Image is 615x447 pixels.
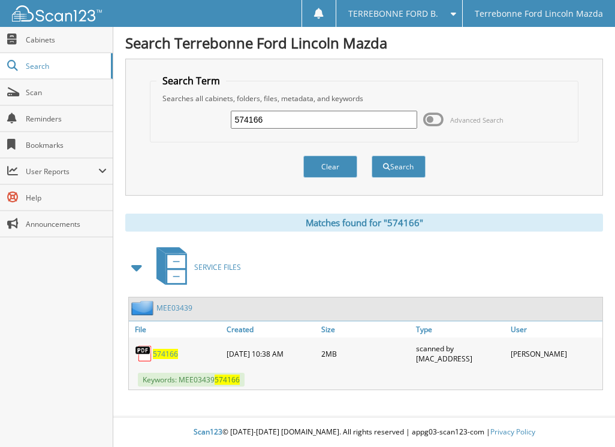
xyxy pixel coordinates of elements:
[508,340,602,367] div: [PERSON_NAME]
[135,345,153,363] img: PDF.png
[413,321,508,337] a: Type
[508,321,602,337] a: User
[475,10,603,17] span: Terrebonne Ford Lincoln Mazda
[26,140,107,150] span: Bookmarks
[149,244,241,291] a: SERVICE FILES
[194,427,222,437] span: Scan123
[413,340,508,367] div: scanned by [MAC_ADDRESS]
[156,303,192,313] a: MEE03439
[372,156,426,178] button: Search
[555,390,615,447] iframe: Chat Widget
[26,35,107,45] span: Cabinets
[303,156,357,178] button: Clear
[26,219,107,229] span: Announcements
[318,340,413,367] div: 2MB
[138,373,245,387] span: Keywords: MEE03439
[125,214,603,232] div: Matches found for "574166"
[12,5,102,22] img: scan123-logo-white.svg
[224,321,318,337] a: Created
[215,375,240,385] span: 574166
[26,114,107,124] span: Reminders
[26,87,107,98] span: Scan
[348,10,438,17] span: TERREBONNE FORD B.
[490,427,535,437] a: Privacy Policy
[156,93,572,104] div: Searches all cabinets, folders, files, metadata, and keywords
[153,349,178,359] a: 574166
[26,193,107,203] span: Help
[450,115,504,124] span: Advanced Search
[194,262,241,272] span: SERVICE FILES
[26,166,98,177] span: User Reports
[156,74,226,87] legend: Search Term
[26,61,105,71] span: Search
[129,321,224,337] a: File
[131,300,156,315] img: folder2.png
[224,340,318,367] div: [DATE] 10:38 AM
[125,33,603,53] h1: Search Terrebonne Ford Lincoln Mazda
[113,418,615,447] div: © [DATE]-[DATE] [DOMAIN_NAME]. All rights reserved | appg03-scan123-com |
[318,321,413,337] a: Size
